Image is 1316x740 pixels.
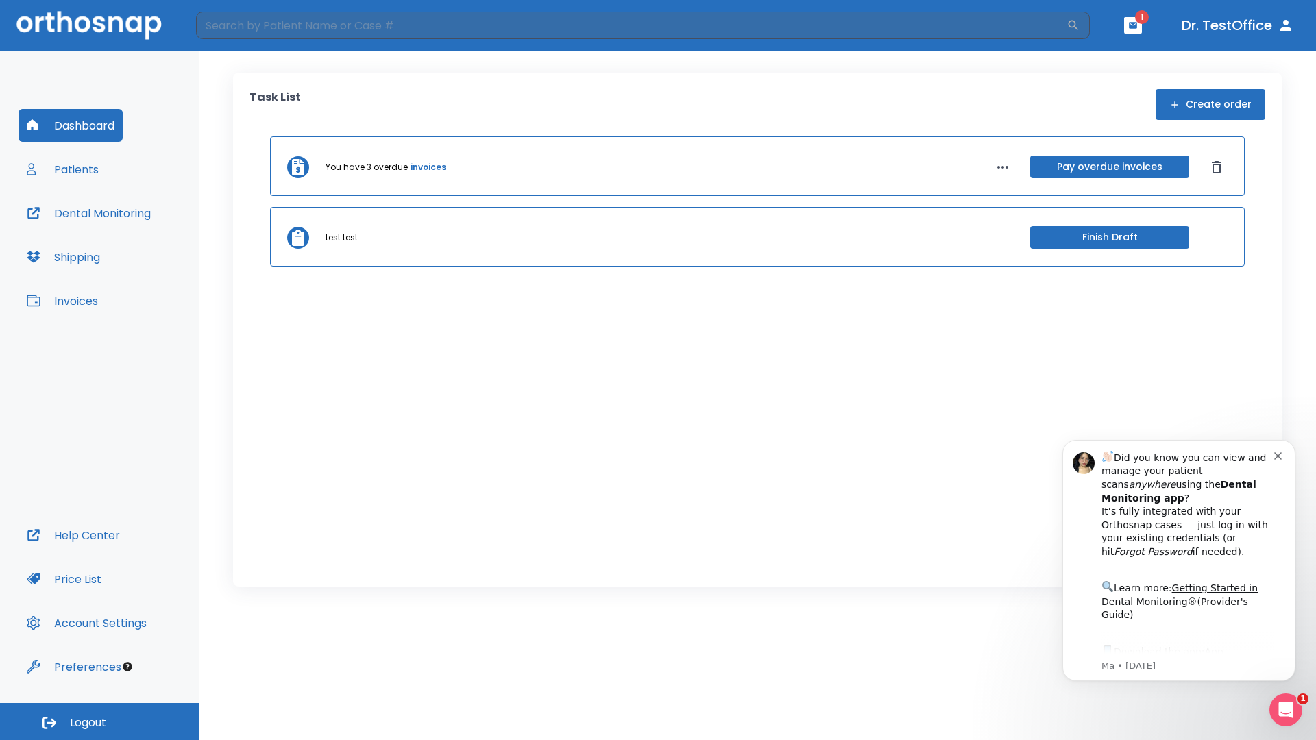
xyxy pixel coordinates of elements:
[1135,10,1149,24] span: 1
[19,563,110,595] button: Price List
[1297,693,1308,704] span: 1
[326,161,408,173] p: You have 3 overdue
[19,519,128,552] button: Help Center
[19,284,106,317] button: Invoices
[19,109,123,142] button: Dashboard
[19,606,155,639] button: Account Settings
[19,650,130,683] button: Preferences
[1156,89,1265,120] button: Create order
[1030,156,1189,178] button: Pay overdue invoices
[411,161,446,173] a: invoices
[1269,693,1302,726] iframe: Intercom live chat
[70,715,106,730] span: Logout
[1042,423,1316,733] iframe: Intercom notifications message
[121,661,134,673] div: Tooltip anchor
[19,153,107,186] button: Patients
[326,232,358,244] p: test test
[16,11,162,39] img: Orthosnap
[1176,13,1300,38] button: Dr. TestOffice
[19,241,108,273] button: Shipping
[196,12,1067,39] input: Search by Patient Name or Case #
[1206,156,1228,178] button: Dismiss
[19,197,159,230] button: Dental Monitoring
[1030,226,1189,249] button: Finish Draft
[249,89,301,120] p: Task List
